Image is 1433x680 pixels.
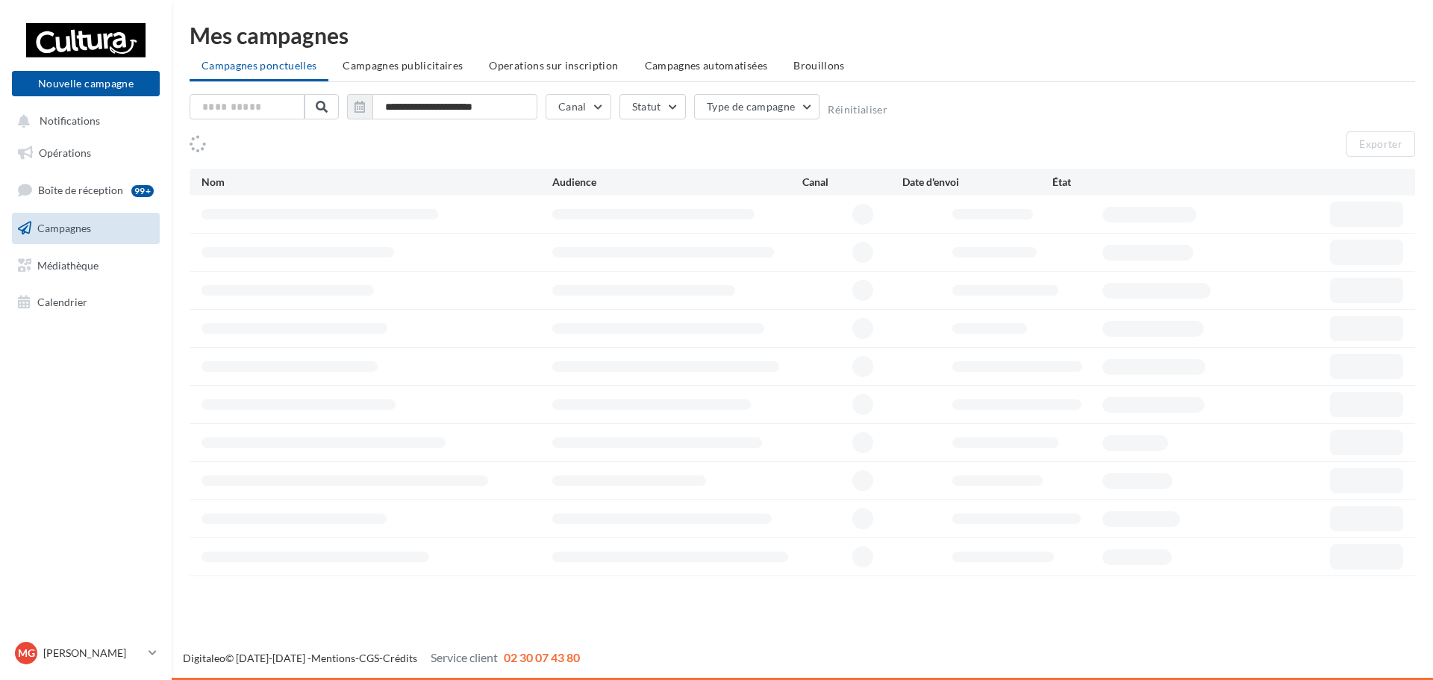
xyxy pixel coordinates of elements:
[9,287,163,318] a: Calendrier
[619,94,686,119] button: Statut
[359,652,379,664] a: CGS
[12,71,160,96] button: Nouvelle campagne
[131,185,154,197] div: 99+
[793,59,845,72] span: Brouillons
[40,115,100,128] span: Notifications
[546,94,611,119] button: Canal
[37,296,87,308] span: Calendrier
[190,24,1415,46] div: Mes campagnes
[9,137,163,169] a: Opérations
[383,652,417,664] a: Crédits
[39,146,91,159] span: Opérations
[183,652,225,664] a: Digitaleo
[202,175,552,190] div: Nom
[43,646,143,661] p: [PERSON_NAME]
[12,639,160,667] a: MG [PERSON_NAME]
[645,59,768,72] span: Campagnes automatisées
[902,175,1052,190] div: Date d'envoi
[802,175,902,190] div: Canal
[343,59,463,72] span: Campagnes publicitaires
[18,646,35,661] span: MG
[37,258,99,271] span: Médiathèque
[504,650,580,664] span: 02 30 07 43 80
[552,175,802,190] div: Audience
[9,213,163,244] a: Campagnes
[828,104,887,116] button: Réinitialiser
[1052,175,1202,190] div: État
[311,652,355,664] a: Mentions
[431,650,498,664] span: Service client
[1346,131,1415,157] button: Exporter
[694,94,820,119] button: Type de campagne
[9,174,163,206] a: Boîte de réception99+
[183,652,580,664] span: © [DATE]-[DATE] - - -
[38,184,123,196] span: Boîte de réception
[489,59,618,72] span: Operations sur inscription
[37,222,91,234] span: Campagnes
[9,250,163,281] a: Médiathèque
